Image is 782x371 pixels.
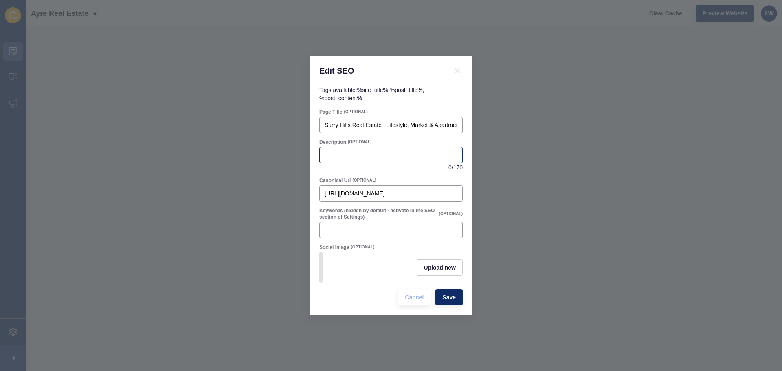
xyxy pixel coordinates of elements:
span: / [452,163,453,171]
span: 0 [448,163,452,171]
label: Social Image [319,244,349,250]
code: %site_title% [357,87,388,93]
label: Page Title [319,109,342,115]
label: Keywords (hidden by default - activate in the SEO section of Settings) [319,207,437,220]
span: Tags available: , , [319,87,424,101]
label: Description [319,139,346,145]
span: 170 [453,163,463,171]
code: %post_title% [390,87,423,93]
button: Cancel [398,289,431,305]
span: Save [442,293,456,301]
button: Save [435,289,463,305]
span: Cancel [405,293,424,301]
span: (OPTIONAL) [439,211,463,217]
span: Upload new [424,263,456,272]
span: (OPTIONAL) [344,109,367,115]
span: (OPTIONAL) [352,178,376,183]
span: (OPTIONAL) [351,244,374,250]
code: %post_content% [319,95,362,101]
button: Upload new [417,259,463,276]
span: (OPTIONAL) [348,139,371,145]
h1: Edit SEO [319,66,442,76]
label: Canonical Url [319,177,351,184]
